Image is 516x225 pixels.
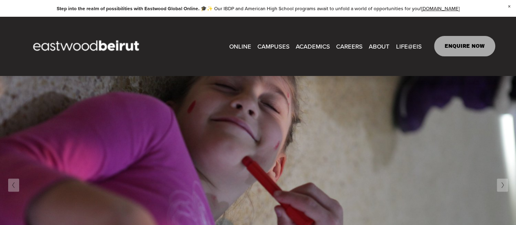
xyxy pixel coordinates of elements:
[421,5,460,12] a: [DOMAIN_NAME]
[21,25,154,67] img: EastwoodIS Global Site
[296,41,330,52] span: ACADEMICS
[257,40,290,52] a: folder dropdown
[434,36,496,56] a: ENQUIRE NOW
[8,178,19,192] button: Previous Slide
[369,41,390,52] span: ABOUT
[257,41,290,52] span: CAMPUSES
[396,40,421,52] a: folder dropdown
[396,41,421,52] span: LIFE@EIS
[497,178,508,192] button: Next Slide
[296,40,330,52] a: folder dropdown
[336,40,363,52] a: CAREERS
[369,40,390,52] a: folder dropdown
[229,40,251,52] a: ONLINE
